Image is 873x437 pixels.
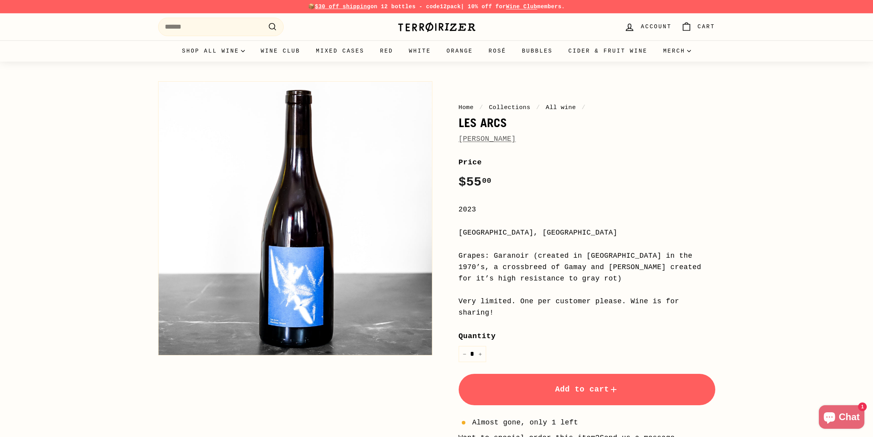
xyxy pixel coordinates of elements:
[459,374,715,405] button: Add to cart
[655,40,699,62] summary: Merch
[439,40,481,62] a: Orange
[506,4,537,10] a: Wine Club
[580,104,588,111] span: /
[459,346,470,362] button: Reduce item quantity by one
[459,175,492,189] span: $55
[459,330,715,342] label: Quantity
[676,15,720,38] a: Cart
[459,204,715,215] div: 2023
[478,104,485,111] span: /
[174,40,253,62] summary: Shop all wine
[817,405,867,431] inbox-online-store-chat: Shopify online store chat
[514,40,560,62] a: Bubbles
[459,346,486,362] input: quantity
[315,4,371,10] span: $30 off shipping
[401,40,439,62] a: White
[698,22,715,31] span: Cart
[158,2,715,11] p: 📦 on 12 bottles - code | 10% off for members.
[555,385,619,394] span: Add to cart
[372,40,401,62] a: Red
[534,104,542,111] span: /
[474,346,486,362] button: Increase item quantity by one
[459,104,474,111] a: Home
[459,250,715,284] div: Grapes: Garanoir (created in [GEOGRAPHIC_DATA] in the 1970’s, a crossbreed of Gamay and [PERSON_N...
[440,4,461,10] strong: 12pack
[482,177,491,185] sup: 00
[459,116,715,129] h1: Les Arcs
[481,40,514,62] a: Rosé
[561,40,656,62] a: Cider & Fruit Wine
[472,417,578,428] span: Almost gone, only 1 left
[308,40,372,62] a: Mixed Cases
[489,104,530,111] a: Collections
[620,15,676,38] a: Account
[459,135,516,143] a: [PERSON_NAME]
[641,22,671,31] span: Account
[459,103,715,112] nav: breadcrumbs
[459,157,715,168] label: Price
[253,40,308,62] a: Wine Club
[142,40,731,62] div: Primary
[546,104,576,111] a: All wine
[459,296,715,319] div: Very limited. One per customer please. Wine is for sharing!
[459,227,715,239] div: [GEOGRAPHIC_DATA], [GEOGRAPHIC_DATA]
